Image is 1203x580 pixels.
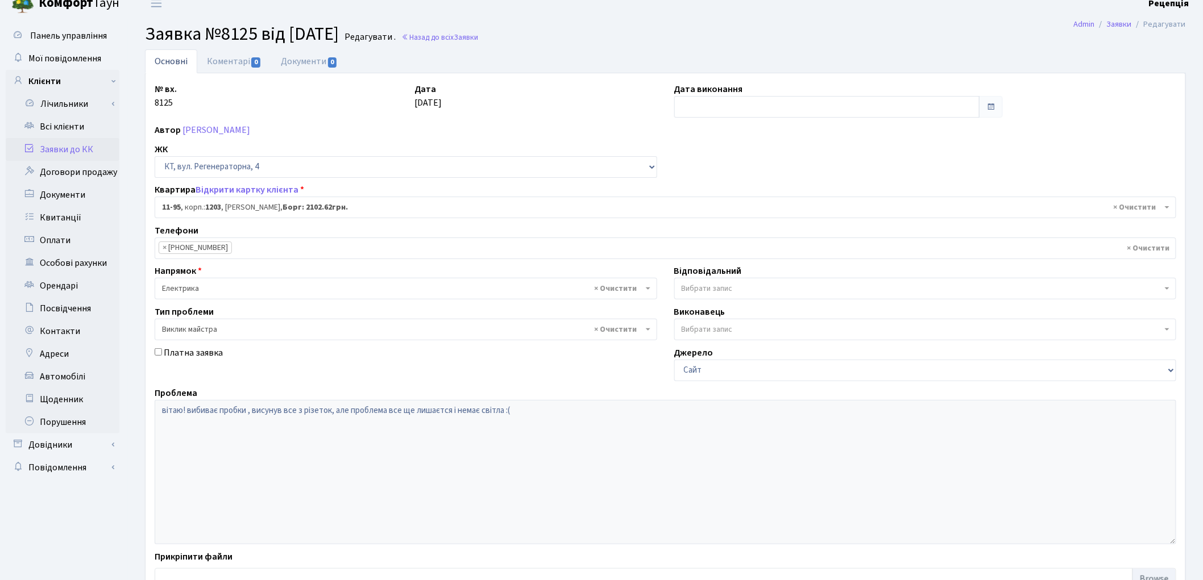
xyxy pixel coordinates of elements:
label: Квартира [155,183,304,197]
label: Проблема [155,386,197,400]
div: [DATE] [406,82,666,118]
a: Основні [145,49,197,73]
a: Особові рахунки [6,252,119,274]
b: Борг: 2102.62грн. [283,202,348,213]
label: Прикріпити файли [155,550,233,564]
span: Заявка №8125 від [DATE] [145,21,339,47]
a: Admin [1074,18,1095,30]
span: Вибрати запис [682,283,733,294]
label: Виконавець [674,305,725,319]
span: Видалити всі елементи [1114,202,1156,213]
label: Дата виконання [674,82,743,96]
span: Вибрати запис [682,324,733,335]
b: 11-95 [162,202,181,213]
small: Редагувати . [342,32,396,43]
a: Орендарі [6,274,119,297]
a: Назад до всіхЗаявки [401,32,478,43]
a: Порушення [6,411,119,433]
label: Платна заявка [164,346,223,360]
a: Лічильники [13,93,119,115]
label: Автор [155,123,181,137]
span: Видалити всі елементи [1127,243,1170,254]
label: Джерело [674,346,713,360]
span: <b>11-95</b>, корп.: <b>1203</b>, Андронік Жанна Григорівна, <b>Борг: 2102.62грн.</b> [162,202,1162,213]
label: № вх. [155,82,177,96]
a: Панель управління [6,24,119,47]
div: 8125 [146,82,406,118]
span: Мої повідомлення [28,52,101,65]
a: Повідомлення [6,456,119,479]
li: (050) 932-70-61 [159,241,232,254]
span: Панель управління [30,30,107,42]
a: Заявки до КК [6,138,119,161]
a: Відкрити картку клієнта [196,183,298,196]
a: Клієнти [6,70,119,93]
a: Контакти [6,320,119,343]
textarea: вітаю! вибиває пробки , висунув все з різеток, але проблема все ще лишаєтся і немає світла :( [155,400,1176,544]
span: Електрика [162,283,643,294]
label: Тип проблеми [155,305,214,319]
label: ЖК [155,143,168,156]
label: Відповідальний [674,264,742,278]
span: 0 [251,57,260,68]
span: <b>11-95</b>, корп.: <b>1203</b>, Андронік Жанна Григорівна, <b>Борг: 2102.62грн.</b> [155,197,1176,218]
a: Квитанції [6,206,119,229]
label: Напрямок [155,264,202,278]
span: Електрика [155,278,657,299]
label: Дата [414,82,436,96]
a: Адреси [6,343,119,365]
span: × [163,242,167,253]
a: Документи [271,49,347,73]
label: Телефони [155,224,198,237]
span: Виклик майстра [162,324,643,335]
li: Редагувати [1132,18,1186,31]
b: 1203 [205,202,221,213]
a: Мої повідомлення [6,47,119,70]
span: Заявки [454,32,478,43]
nav: breadcrumb [1057,12,1203,36]
a: [PERSON_NAME] [182,124,250,136]
a: Документи [6,183,119,206]
a: Коментарі [197,49,271,73]
a: Заявки [1107,18,1132,30]
a: Всі клієнти [6,115,119,138]
a: Автомобілі [6,365,119,388]
span: Видалити всі елементи [595,324,637,335]
a: Щоденник [6,388,119,411]
a: Посвідчення [6,297,119,320]
a: Довідники [6,433,119,456]
a: Договори продажу [6,161,119,183]
span: Виклик майстра [155,319,657,340]
a: Оплати [6,229,119,252]
span: 0 [328,57,337,68]
span: Видалити всі елементи [595,283,637,294]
